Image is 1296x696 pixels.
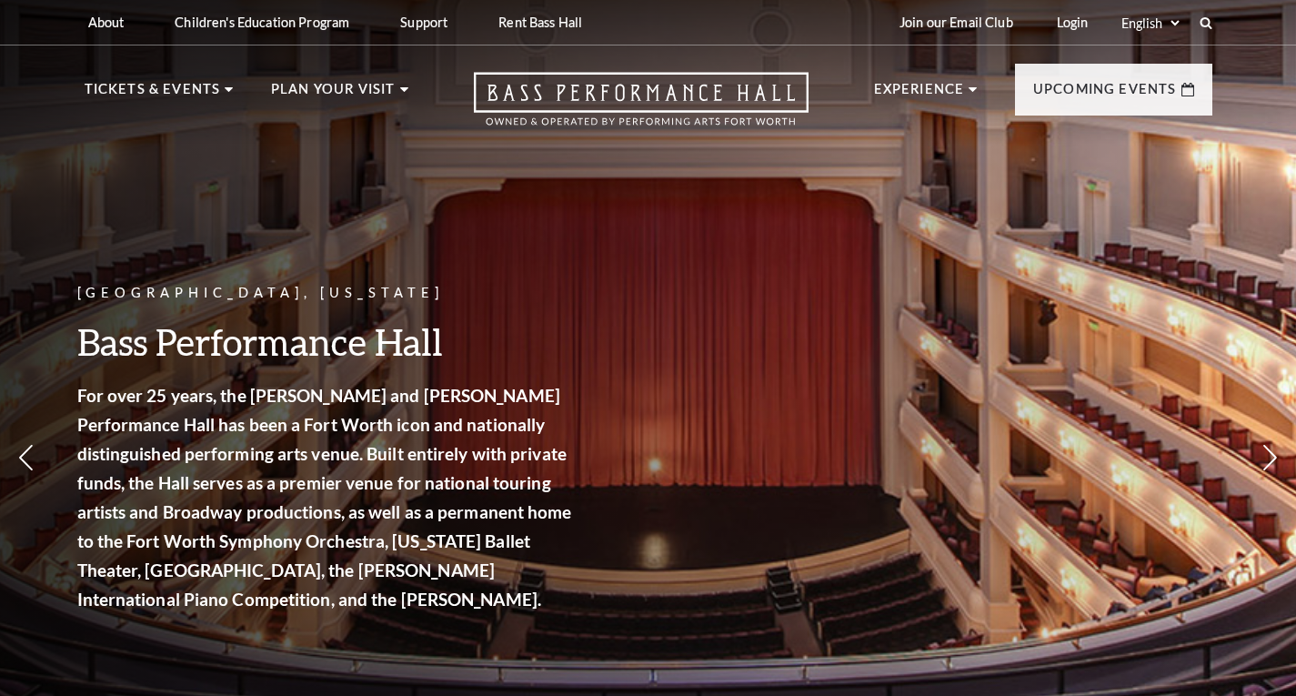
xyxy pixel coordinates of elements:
[85,78,221,111] p: Tickets & Events
[1033,78,1177,111] p: Upcoming Events
[498,15,582,30] p: Rent Bass Hall
[77,282,578,305] p: [GEOGRAPHIC_DATA], [US_STATE]
[400,15,447,30] p: Support
[271,78,396,111] p: Plan Your Visit
[175,15,349,30] p: Children's Education Program
[77,385,572,610] strong: For over 25 years, the [PERSON_NAME] and [PERSON_NAME] Performance Hall has been a Fort Worth ico...
[874,78,965,111] p: Experience
[77,318,578,365] h3: Bass Performance Hall
[1118,15,1182,32] select: Select:
[88,15,125,30] p: About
